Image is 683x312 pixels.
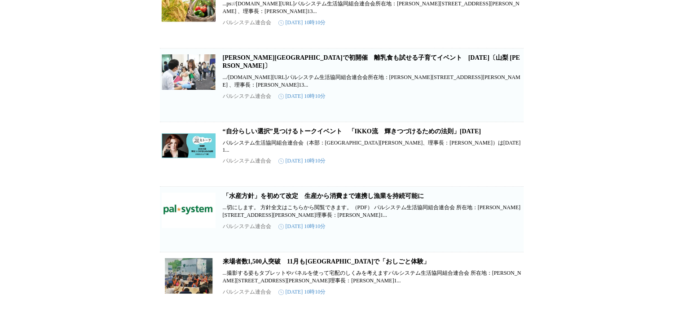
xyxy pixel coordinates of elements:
a: “自分らしい選択”見つけるトークイベント 「IKKO流 輝きつづけるための法則」[DATE] [223,128,481,135]
p: パルシステム生活協同組合連合会（本部：[GEOGRAPHIC_DATA][PERSON_NAME]、理事長：[PERSON_NAME]）は[DATE]1... [223,139,522,154]
p: パルシステム連合会 [223,157,271,165]
time: [DATE] 10時10分 [278,92,326,100]
p: ...撮影する姿もタブレットやパネルを使って宅配のしくみを考えますパルシステム生活協同組合連合会 所在地：[PERSON_NAME][STREET_ADDRESS][PERSON_NAME]理事... [223,269,522,285]
p: .../[DOMAIN_NAME][URL]パルシステム生活協同組合連合会所在地：[PERSON_NAME][STREET_ADDRESS][PERSON_NAME] 、理事長：[PERSON_... [223,74,522,89]
p: パルシステム連合会 [223,92,271,100]
img: “自分らしい選択”見つけるトークイベント 「IKKO流 輝きつづけるための法則」11月7日（金） [162,127,216,163]
p: パルシステム連合会 [223,19,271,26]
p: パルシステム連合会 [223,223,271,230]
img: 来場者数1,500人突破 11月も稲城市で「おしごと体験」 [162,258,216,294]
img: 「水産方針」を初めて改定 生産から消費まで連携し漁業を持続可能に [162,192,216,228]
time: [DATE] 10時10分 [278,157,326,165]
a: 「水産方針」を初めて改定 生産から消費まで連携し漁業を持続可能に [223,193,424,199]
a: 来場者数1,500人突破 11月も[GEOGRAPHIC_DATA]で「おしごと体験」 [223,258,430,265]
time: [DATE] 10時10分 [278,19,326,26]
time: [DATE] 10時10分 [278,288,326,296]
a: [PERSON_NAME][GEOGRAPHIC_DATA]で初開催 離乳食も試せる子育てイベント [DATE]〔山梨 [PERSON_NAME]〕 [223,54,520,69]
time: [DATE] 10時10分 [278,223,326,230]
img: 塩尻市で初開催 離乳食も試せる子育てイベント 10月16 日（木）〔山梨 長野〕 [162,54,216,90]
p: パルシステム連合会 [223,288,271,296]
p: ...切にします。 方針全文はこちらから閲覧できます。（PDF） パルシステム生活協同組合連合会 所在地：[PERSON_NAME][STREET_ADDRESS][PERSON_NAME]理事... [223,204,522,219]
